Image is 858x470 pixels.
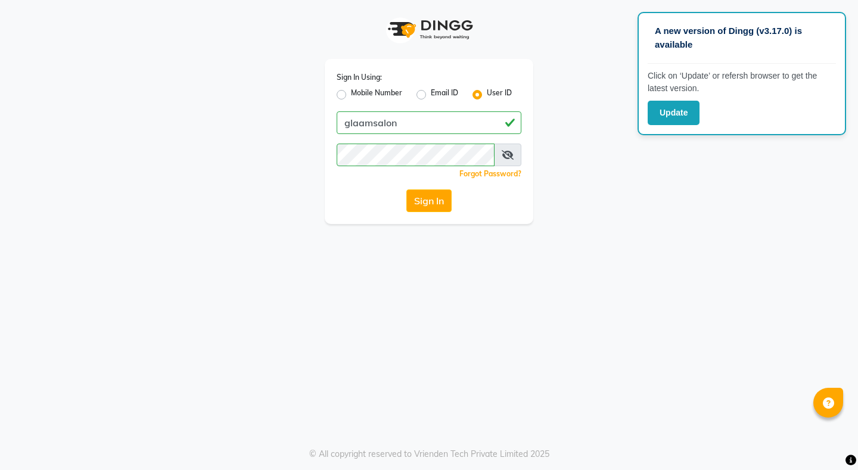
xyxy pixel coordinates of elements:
[337,144,495,166] input: Username
[648,101,700,125] button: Update
[381,12,477,47] img: logo1.svg
[655,24,829,51] p: A new version of Dingg (v3.17.0) is available
[431,88,458,102] label: Email ID
[487,88,512,102] label: User ID
[337,111,521,134] input: Username
[351,88,402,102] label: Mobile Number
[406,189,452,212] button: Sign In
[459,169,521,178] a: Forgot Password?
[808,422,846,458] iframe: chat widget
[648,70,836,95] p: Click on ‘Update’ or refersh browser to get the latest version.
[337,72,382,83] label: Sign In Using:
